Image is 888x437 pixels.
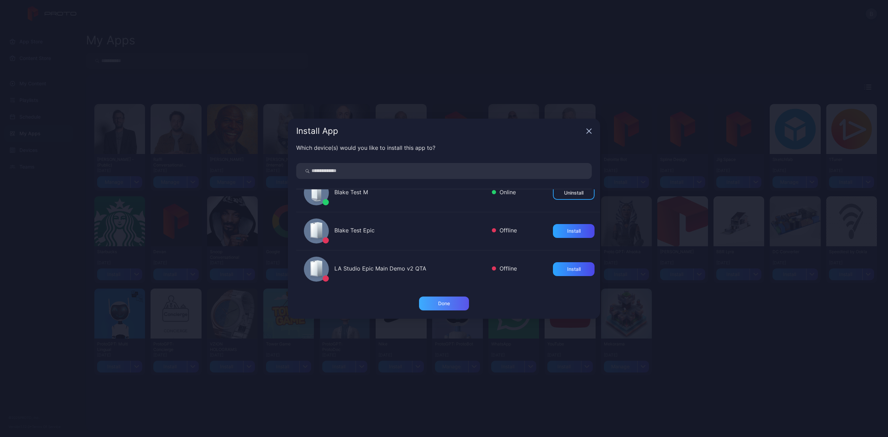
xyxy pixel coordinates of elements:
[553,186,595,200] button: Uninstall
[334,188,486,198] div: Blake Test M
[438,301,450,306] div: Done
[564,190,583,196] div: Uninstall
[296,144,592,152] div: Which device(s) would you like to install this app to?
[334,264,486,274] div: LA Studio Epic Main Demo v2 QTA
[334,226,486,236] div: Blake Test Epic
[296,127,583,135] div: Install App
[492,264,517,274] div: Offline
[492,226,517,236] div: Offline
[567,266,581,272] div: Install
[553,262,595,276] button: Install
[492,188,516,198] div: Online
[567,228,581,234] div: Install
[553,224,595,238] button: Install
[419,297,469,310] button: Done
